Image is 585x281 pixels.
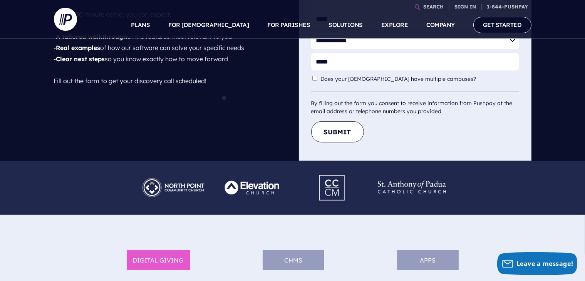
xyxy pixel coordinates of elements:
[56,33,127,40] strong: A tailored walkthrough
[133,173,213,181] picture: Pushpay_Logo__NorthPoint
[305,170,360,178] picture: Pushpay_Logo__CCM
[329,12,363,38] a: SOLUTIONS
[213,173,293,181] picture: Pushpay_Logo__Elevation
[131,12,150,38] a: PLANS
[56,44,101,52] strong: Real examples
[311,121,364,142] button: Submit
[263,250,324,271] li: ChMS
[381,12,408,38] a: EXPLORE
[397,250,459,271] li: APPS
[169,12,249,38] a: FOR [DEMOGRAPHIC_DATA]
[473,17,531,33] a: GET STARTED
[372,173,452,181] picture: Pushpay_Logo__StAnthony
[268,12,310,38] a: FOR PARISHES
[497,252,577,275] button: Leave a message!
[127,250,190,271] li: DIGITAL GIVING
[516,259,573,268] span: Leave a message!
[311,91,519,115] div: By filling out the form you consent to receive information from Pushpay at the email address or t...
[427,12,455,38] a: COMPANY
[320,76,480,82] label: Does your [DEMOGRAPHIC_DATA] have multiple campuses?
[56,55,105,63] strong: Clear next steps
